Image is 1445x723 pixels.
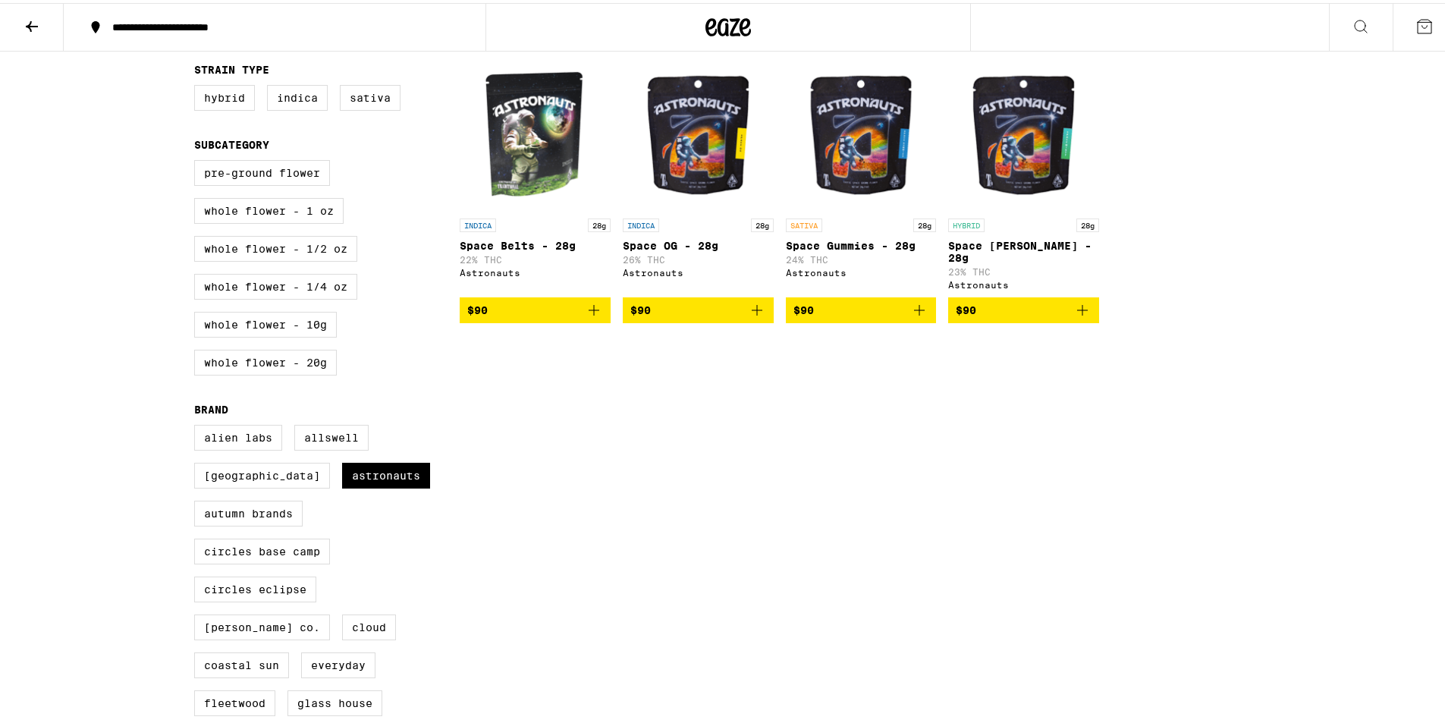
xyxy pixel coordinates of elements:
[194,536,330,561] label: Circles Base Camp
[267,82,328,108] label: Indica
[194,649,289,675] label: Coastal Sun
[460,56,611,294] a: Open page for Space Belts - 28g from Astronauts
[194,157,330,183] label: Pre-ground Flower
[194,233,357,259] label: Whole Flower - 1/2 oz
[342,460,430,486] label: Astronauts
[623,265,774,275] div: Astronauts
[948,264,1099,274] p: 23% THC
[630,301,651,313] span: $90
[956,301,976,313] span: $90
[588,215,611,229] p: 28g
[786,294,937,320] button: Add to bag
[948,56,1099,294] a: Open page for Space Mintz - 28g from Astronauts
[786,252,937,262] p: 24% THC
[194,347,337,373] label: Whole Flower - 20g
[751,215,774,229] p: 28g
[460,215,496,229] p: INDICA
[194,498,303,523] label: Autumn Brands
[294,422,369,448] label: Allswell
[948,237,1099,261] p: Space [PERSON_NAME] - 28g
[623,215,659,229] p: INDICA
[793,301,814,313] span: $90
[1076,215,1099,229] p: 28g
[194,271,357,297] label: Whole Flower - 1/4 oz
[623,252,774,262] p: 26% THC
[460,56,611,208] img: Astronauts - Space Belts - 28g
[342,611,396,637] label: Cloud
[913,215,936,229] p: 28g
[786,215,822,229] p: SATIVA
[460,265,611,275] div: Astronauts
[786,237,937,249] p: Space Gummies - 28g
[194,136,269,148] legend: Subcategory
[948,56,1099,208] img: Astronauts - Space Mintz - 28g
[194,687,275,713] label: Fleetwood
[467,301,488,313] span: $90
[194,61,269,73] legend: Strain Type
[194,574,316,599] label: Circles Eclipse
[948,215,985,229] p: HYBRID
[194,309,337,335] label: Whole Flower - 10g
[194,422,282,448] label: Alien Labs
[287,687,382,713] label: Glass House
[194,195,344,221] label: Whole Flower - 1 oz
[786,56,937,294] a: Open page for Space Gummies - 28g from Astronauts
[340,82,401,108] label: Sativa
[460,252,611,262] p: 22% THC
[9,11,109,23] span: Hi. Need any help?
[301,649,375,675] label: Everyday
[623,237,774,249] p: Space OG - 28g
[623,294,774,320] button: Add to bag
[786,56,937,208] img: Astronauts - Space Gummies - 28g
[460,294,611,320] button: Add to bag
[194,611,330,637] label: [PERSON_NAME] Co.
[194,82,255,108] label: Hybrid
[623,56,774,208] img: Astronauts - Space OG - 28g
[194,401,228,413] legend: Brand
[194,460,330,486] label: [GEOGRAPHIC_DATA]
[623,56,774,294] a: Open page for Space OG - 28g from Astronauts
[948,277,1099,287] div: Astronauts
[786,265,937,275] div: Astronauts
[460,237,611,249] p: Space Belts - 28g
[948,294,1099,320] button: Add to bag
